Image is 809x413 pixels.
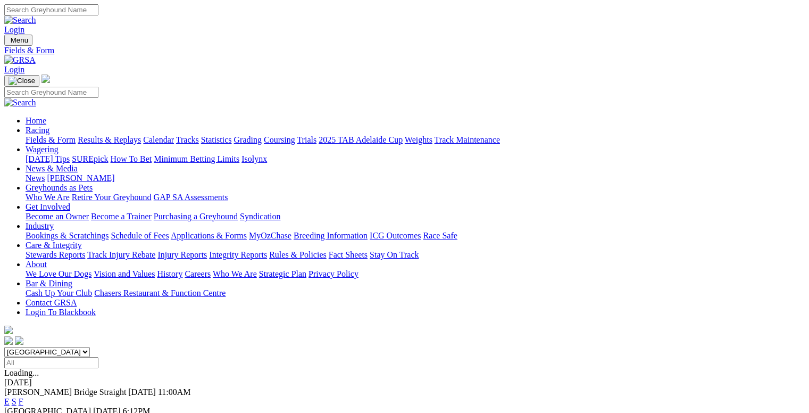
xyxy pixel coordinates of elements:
a: Stay On Track [370,250,419,259]
input: Search [4,4,98,15]
a: Fact Sheets [329,250,368,259]
a: Strategic Plan [259,269,306,278]
a: Syndication [240,212,280,221]
input: Search [4,87,98,98]
span: [PERSON_NAME] Bridge Straight [4,387,126,397]
a: ICG Outcomes [370,231,421,240]
a: We Love Our Dogs [26,269,91,278]
a: Applications & Forms [171,231,247,240]
a: [PERSON_NAME] [47,174,114,183]
a: [DATE] Tips [26,154,70,163]
a: S [12,397,16,406]
span: 11:00AM [158,387,191,397]
span: [DATE] [128,387,156,397]
div: Wagering [26,154,805,164]
a: Breeding Information [294,231,368,240]
div: About [26,269,805,279]
a: Stewards Reports [26,250,85,259]
a: Who We Are [213,269,257,278]
a: Purchasing a Greyhound [154,212,238,221]
a: Careers [185,269,211,278]
a: Integrity Reports [209,250,267,259]
div: Bar & Dining [26,288,805,298]
img: logo-grsa-white.png [4,326,13,334]
a: Care & Integrity [26,241,82,250]
a: Trials [297,135,316,144]
a: Login To Blackbook [26,308,96,317]
div: Care & Integrity [26,250,805,260]
a: Track Maintenance [435,135,500,144]
span: Menu [11,36,28,44]
div: Racing [26,135,805,145]
a: Grading [234,135,262,144]
div: Industry [26,231,805,241]
a: How To Bet [111,154,152,163]
a: Greyhounds as Pets [26,183,93,192]
a: Racing [26,126,49,135]
a: 2025 TAB Adelaide Cup [319,135,403,144]
span: Loading... [4,368,39,377]
a: Isolynx [241,154,267,163]
img: Close [9,77,35,85]
a: Results & Replays [78,135,141,144]
a: Track Injury Rebate [87,250,155,259]
a: Chasers Restaurant & Function Centre [94,288,226,298]
a: History [157,269,182,278]
a: Fields & Form [26,135,76,144]
a: Contact GRSA [26,298,77,307]
a: SUREpick [72,154,108,163]
a: Become a Trainer [91,212,152,221]
img: Search [4,98,36,108]
a: Wagering [26,145,59,154]
div: [DATE] [4,378,805,387]
button: Toggle navigation [4,75,39,87]
a: Tracks [176,135,199,144]
a: Cash Up Your Club [26,288,92,298]
a: Who We Are [26,193,70,202]
a: GAP SA Assessments [154,193,228,202]
a: Get Involved [26,202,70,211]
img: logo-grsa-white.png [41,75,50,83]
a: Home [26,116,46,125]
a: Login [4,65,24,74]
a: Login [4,25,24,34]
a: Coursing [264,135,295,144]
a: Industry [26,221,54,230]
a: Race Safe [423,231,457,240]
a: About [26,260,47,269]
a: Bookings & Scratchings [26,231,109,240]
a: Injury Reports [157,250,207,259]
a: Privacy Policy [308,269,358,278]
a: Fields & Form [4,46,805,55]
a: Statistics [201,135,232,144]
a: Retire Your Greyhound [72,193,152,202]
a: Minimum Betting Limits [154,154,239,163]
a: News [26,174,45,183]
a: Vision and Values [94,269,155,278]
div: Greyhounds as Pets [26,193,805,202]
a: F [19,397,23,406]
img: twitter.svg [15,336,23,345]
div: Get Involved [26,212,805,221]
a: Weights [405,135,432,144]
a: Calendar [143,135,174,144]
img: Search [4,15,36,25]
img: GRSA [4,55,36,65]
a: Rules & Policies [269,250,327,259]
input: Select date [4,357,98,368]
button: Toggle navigation [4,35,32,46]
a: E [4,397,10,406]
a: Bar & Dining [26,279,72,288]
a: Become an Owner [26,212,89,221]
a: MyOzChase [249,231,291,240]
div: News & Media [26,174,805,183]
a: News & Media [26,164,78,173]
img: facebook.svg [4,336,13,345]
a: Schedule of Fees [111,231,169,240]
